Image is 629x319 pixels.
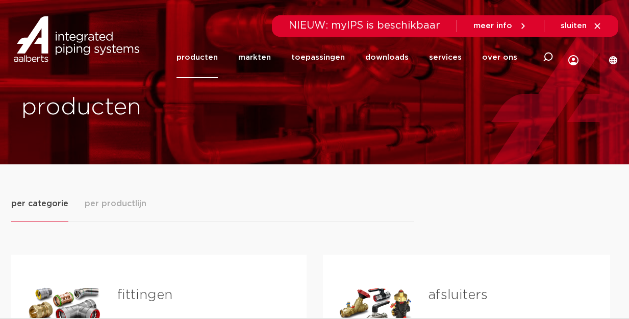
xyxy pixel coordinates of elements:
[561,22,587,30] span: sluiten
[177,37,218,78] a: producten
[365,37,409,78] a: downloads
[561,21,602,31] a: sluiten
[291,37,345,78] a: toepassingen
[428,288,488,302] a: afsluiters
[568,34,578,81] div: my IPS
[11,198,68,210] span: per categorie
[482,37,517,78] a: over ons
[238,37,271,78] a: markten
[117,288,172,302] a: fittingen
[473,21,527,31] a: meer info
[85,198,146,210] span: per productlijn
[289,20,440,31] span: NIEUW: myIPS is beschikbaar
[21,91,310,124] h1: producten
[177,37,517,78] nav: Menu
[429,37,462,78] a: services
[473,22,512,30] span: meer info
